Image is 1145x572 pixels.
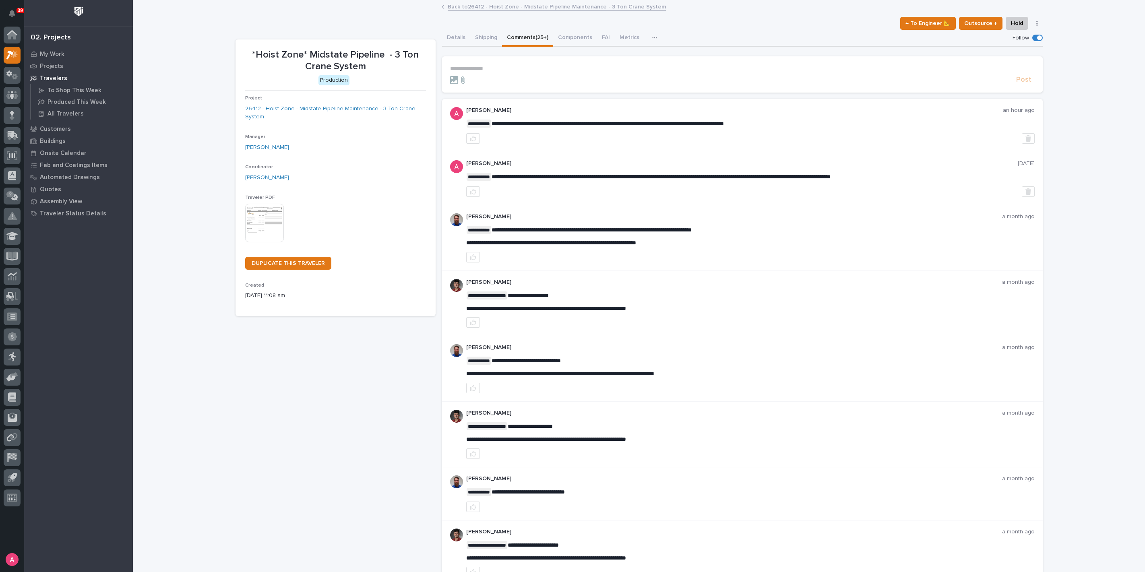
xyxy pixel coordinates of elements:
[450,529,463,541] img: ROij9lOReuV7WqYxWfnW
[24,159,133,171] a: Fab and Coatings Items
[466,410,1002,417] p: [PERSON_NAME]
[1013,75,1035,85] button: Post
[466,383,480,393] button: like this post
[24,195,133,207] a: Assembly View
[318,75,349,85] div: Production
[466,317,480,328] button: like this post
[466,475,1002,482] p: [PERSON_NAME]
[245,257,331,270] a: DUPLICATE THIS TRAVELER
[245,283,264,288] span: Created
[40,63,63,70] p: Projects
[448,2,666,11] a: Back to26412 - Hoist Zone - Midstate Pipeline Maintenance - 3 Ton Crane System
[553,30,597,47] button: Components
[1013,35,1029,41] p: Follow
[245,49,426,72] p: *Hoist Zone* Midstate Pipeline - 3 Ton Crane System
[466,502,480,512] button: like this post
[1002,279,1035,286] p: a month ago
[442,30,470,47] button: Details
[597,30,615,47] button: FAI
[40,162,107,169] p: Fab and Coatings Items
[450,213,463,226] img: 6hTokn1ETDGPf9BPokIQ
[1002,475,1035,482] p: a month ago
[40,75,67,82] p: Travelers
[245,96,262,101] span: Project
[466,344,1002,351] p: [PERSON_NAME]
[466,186,480,197] button: like this post
[31,108,133,119] a: All Travelers
[502,30,553,47] button: Comments (25+)
[245,195,275,200] span: Traveler PDF
[245,173,289,182] a: [PERSON_NAME]
[466,252,480,262] button: like this post
[24,135,133,147] a: Buildings
[959,17,1002,30] button: Outsource ↑
[466,133,480,144] button: like this post
[466,107,1003,114] p: [PERSON_NAME]
[1002,410,1035,417] p: a month ago
[1022,133,1035,144] button: Delete post
[24,48,133,60] a: My Work
[31,33,71,42] div: 02. Projects
[40,150,87,157] p: Onsite Calendar
[450,160,463,173] img: ACg8ocKcMZQ4tabbC1K-lsv7XHeQNnaFu4gsgPufzKnNmz0_a9aUSA=s96-c
[1002,213,1035,220] p: a month ago
[48,110,84,118] p: All Travelers
[450,475,463,488] img: 6hTokn1ETDGPf9BPokIQ
[48,87,101,94] p: To Shop This Week
[24,60,133,72] a: Projects
[1003,107,1035,114] p: an hour ago
[24,171,133,183] a: Automated Drawings
[900,17,956,30] button: ← To Engineer 📐
[4,5,21,22] button: Notifications
[31,96,133,107] a: Produced This Week
[40,198,82,205] p: Assembly View
[245,165,273,169] span: Coordinator
[245,134,265,139] span: Manager
[470,30,502,47] button: Shipping
[24,147,133,159] a: Onsite Calendar
[450,410,463,423] img: ROij9lOReuV7WqYxWfnW
[31,85,133,96] a: To Shop This Week
[450,344,463,357] img: 6hTokn1ETDGPf9BPokIQ
[450,279,463,292] img: ROij9lOReuV7WqYxWfnW
[1022,186,1035,197] button: Delete post
[24,72,133,84] a: Travelers
[71,4,86,19] img: Workspace Logo
[466,448,480,459] button: like this post
[1002,529,1035,535] p: a month ago
[1006,17,1028,30] button: Hold
[466,213,1002,220] p: [PERSON_NAME]
[1011,19,1023,28] span: Hold
[24,183,133,195] a: Quotes
[24,207,133,219] a: Traveler Status Details
[466,160,1018,167] p: [PERSON_NAME]
[905,19,951,28] span: ← To Engineer 📐
[245,143,289,152] a: [PERSON_NAME]
[4,551,21,568] button: users-avatar
[24,123,133,135] a: Customers
[964,19,997,28] span: Outsource ↑
[466,529,1002,535] p: [PERSON_NAME]
[40,138,66,145] p: Buildings
[48,99,106,106] p: Produced This Week
[40,51,64,58] p: My Work
[40,186,61,193] p: Quotes
[252,260,325,266] span: DUPLICATE THIS TRAVELER
[40,210,106,217] p: Traveler Status Details
[18,8,23,13] p: 39
[10,10,21,23] div: Notifications39
[40,126,71,133] p: Customers
[1016,75,1031,85] span: Post
[466,279,1002,286] p: [PERSON_NAME]
[245,291,426,300] p: [DATE] 11:08 am
[1018,160,1035,167] p: [DATE]
[615,30,644,47] button: Metrics
[450,107,463,120] img: ACg8ocKcMZQ4tabbC1K-lsv7XHeQNnaFu4gsgPufzKnNmz0_a9aUSA=s96-c
[40,174,100,181] p: Automated Drawings
[1002,344,1035,351] p: a month ago
[245,105,426,122] a: 26412 - Hoist Zone - Midstate Pipeline Maintenance - 3 Ton Crane System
